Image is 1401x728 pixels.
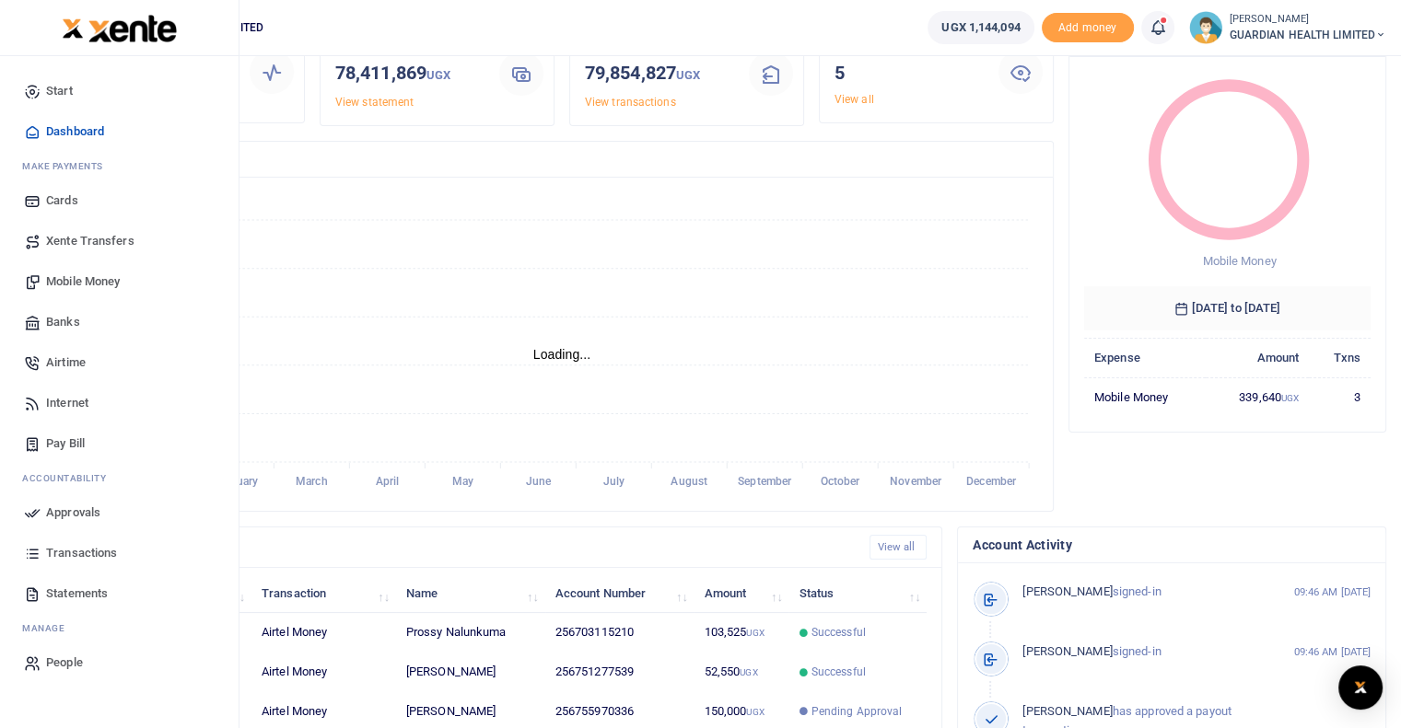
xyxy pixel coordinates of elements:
[1084,338,1206,377] th: Expense
[1042,13,1134,43] span: Add money
[46,232,134,250] span: Xente Transfers
[676,68,700,82] small: UGX
[46,191,78,210] span: Cards
[15,573,224,614] a: Statements
[811,624,866,641] span: Successful
[1230,12,1386,28] small: [PERSON_NAME]
[15,423,224,464] a: Pay Bill
[214,475,258,488] tspan: February
[376,475,400,488] tspan: April
[46,434,85,453] span: Pay Bill
[1338,665,1383,710] div: Open Intercom Messenger
[890,475,942,488] tspan: November
[86,149,1038,169] h4: Transactions Overview
[15,492,224,533] a: Approvals
[694,573,788,613] th: Amount: activate to sort column ascending
[251,573,396,613] th: Transaction: activate to sort column ascending
[46,313,80,331] span: Banks
[396,573,545,613] th: Name: activate to sort column ascending
[526,475,552,488] tspan: June
[251,613,396,653] td: Airtel Money
[335,59,485,89] h3: 78,411,869
[1293,644,1371,660] small: 09:46 AM [DATE]
[545,653,695,692] td: 256751277539
[920,11,1041,44] li: Wallet ballance
[545,573,695,613] th: Account Number: activate to sort column ascending
[62,17,84,40] img: logo-small
[694,653,788,692] td: 52,550
[15,464,224,492] li: Ac
[88,15,178,42] img: logo-large
[15,152,224,180] li: M
[1022,644,1112,658] span: [PERSON_NAME]
[585,96,676,109] a: View transactions
[788,573,927,613] th: Status: activate to sort column ascending
[36,471,106,485] span: countability
[1309,338,1371,377] th: Txns
[15,180,224,221] a: Cards
[966,475,1017,488] tspan: December
[738,475,792,488] tspan: September
[740,667,757,677] small: UGX
[1042,19,1134,33] a: Add money
[1022,584,1112,598] span: [PERSON_NAME]
[335,96,414,109] a: View statement
[46,353,86,372] span: Airtime
[15,383,224,423] a: Internet
[811,664,866,680] span: Successful
[973,535,1371,555] h4: Account Activity
[62,20,178,34] a: logo-small logo-large logo-large
[46,653,83,672] span: People
[1206,338,1310,377] th: Amount
[1042,13,1134,43] li: Toup your wallet
[1293,584,1371,600] small: 09:46 AM [DATE]
[46,122,104,141] span: Dashboard
[1022,704,1112,718] span: [PERSON_NAME]
[602,475,624,488] tspan: July
[396,653,545,692] td: [PERSON_NAME]
[15,342,224,383] a: Airtime
[835,59,984,87] h3: 5
[31,159,103,173] span: ake Payments
[86,537,855,558] h4: Recent Transactions
[15,533,224,573] a: Transactions
[426,68,450,82] small: UGX
[811,703,903,720] span: Pending Approval
[15,111,224,152] a: Dashboard
[1230,27,1386,43] span: GUARDIAN HEALTH LIMITED
[585,59,734,89] h3: 79,854,827
[1309,377,1371,416] td: 3
[1189,11,1386,44] a: profile-user [PERSON_NAME] GUARDIAN HEALTH LIMITED
[821,475,861,488] tspan: October
[545,613,695,653] td: 256703115210
[870,535,928,560] a: View all
[1202,254,1276,268] span: Mobile Money
[46,584,108,603] span: Statements
[15,261,224,302] a: Mobile Money
[396,613,545,653] td: Prossy Nalunkuma
[1189,11,1222,44] img: profile-user
[15,302,224,342] a: Banks
[296,475,328,488] tspan: March
[15,221,224,261] a: Xente Transfers
[1022,583,1283,602] p: signed-in
[941,18,1020,37] span: UGX 1,144,094
[46,544,117,562] span: Transactions
[835,93,874,106] a: View all
[31,621,65,635] span: anage
[746,628,764,638] small: UGX
[251,653,396,692] td: Airtel Money
[46,82,73,100] span: Start
[46,394,88,412] span: Internet
[1206,377,1310,416] td: 339,640
[671,475,707,488] tspan: August
[15,642,224,683] a: People
[46,272,120,291] span: Mobile Money
[452,475,473,488] tspan: May
[46,503,100,522] span: Approvals
[15,71,224,111] a: Start
[1281,393,1299,403] small: UGX
[15,614,224,642] li: M
[1084,286,1371,330] h6: [DATE] to [DATE]
[694,613,788,653] td: 103,525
